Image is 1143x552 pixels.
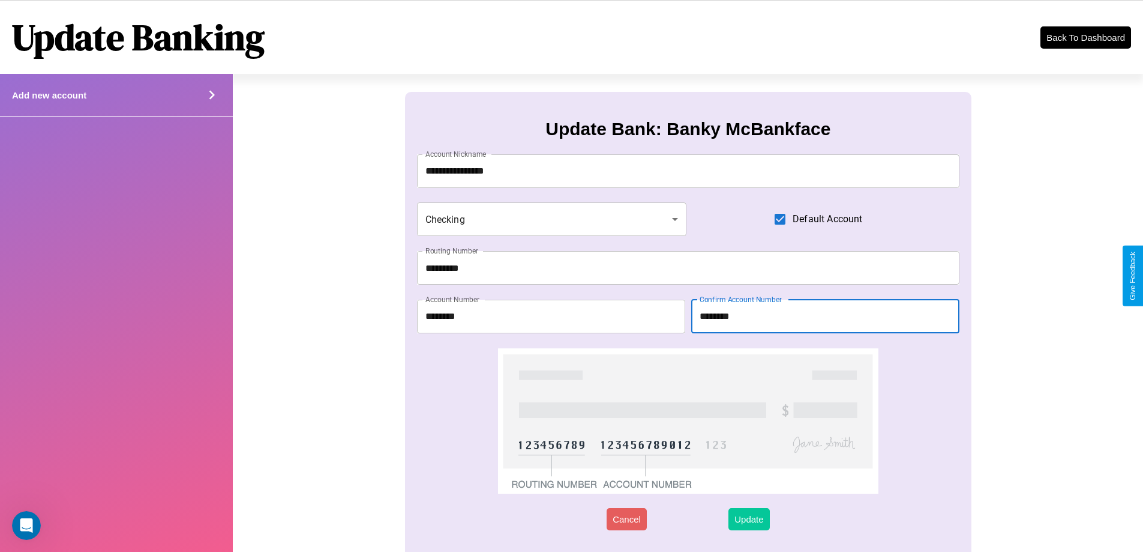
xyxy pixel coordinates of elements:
img: check [498,348,878,494]
h1: Update Banking [12,13,265,62]
h3: Update Bank: Banky McBankface [545,119,830,139]
label: Confirm Account Number [700,294,782,305]
button: Update [728,508,769,530]
iframe: Intercom live chat [12,511,41,540]
span: Default Account [793,212,862,226]
label: Account Nickname [425,149,487,159]
div: Give Feedback [1129,252,1137,300]
h4: Add new account [12,90,86,100]
button: Back To Dashboard [1040,26,1131,49]
button: Cancel [607,508,647,530]
label: Routing Number [425,246,478,256]
label: Account Number [425,294,479,305]
div: Checking [417,202,687,236]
